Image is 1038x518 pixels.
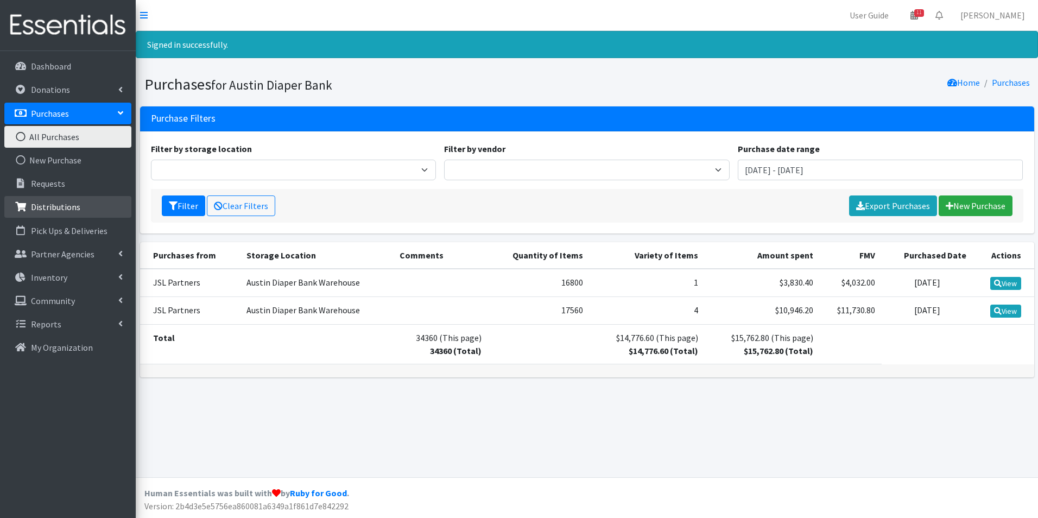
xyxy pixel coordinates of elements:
th: FMV [820,242,882,269]
th: Comments [393,242,489,269]
p: Distributions [31,201,80,212]
a: [PERSON_NAME] [952,4,1034,26]
a: Export Purchases [849,195,937,216]
td: [DATE] [882,269,973,297]
td: $11,730.80 [820,296,882,324]
p: My Organization [31,342,93,353]
small: for Austin Diaper Bank [211,77,332,93]
a: View [990,305,1021,318]
p: Purchases [31,108,69,119]
a: Reports [4,313,131,335]
div: Signed in successfully. [136,31,1038,58]
strong: $15,762.80 (Total) [744,345,813,356]
td: [DATE] [882,296,973,324]
td: 1 [590,269,705,297]
p: Reports [31,319,61,330]
a: Pick Ups & Deliveries [4,220,131,242]
span: Version: 2b4d3e5e5756ea860081a6349a1f861d7e842292 [144,501,349,511]
a: Partner Agencies [4,243,131,265]
a: Home [947,77,980,88]
a: Purchases [992,77,1030,88]
a: Clear Filters [207,195,275,216]
td: 34360 (This page) [393,324,489,364]
th: Storage Location [240,242,393,269]
a: Community [4,290,131,312]
td: 16800 [488,269,590,297]
td: $14,776.60 (This page) [590,324,705,364]
h3: Purchase Filters [151,113,216,124]
strong: Human Essentials was built with by . [144,488,349,498]
a: User Guide [841,4,897,26]
strong: $14,776.60 (Total) [629,345,698,356]
td: 17560 [488,296,590,324]
strong: 34360 (Total) [430,345,482,356]
a: Purchases [4,103,131,124]
a: All Purchases [4,126,131,148]
a: Distributions [4,196,131,218]
a: 11 [902,4,927,26]
a: Dashboard [4,55,131,77]
a: Inventory [4,267,131,288]
a: View [990,277,1021,290]
td: $3,830.40 [705,269,820,297]
label: Filter by storage location [151,142,252,155]
p: Inventory [31,272,67,283]
th: Variety of Items [590,242,705,269]
th: Amount spent [705,242,820,269]
a: My Organization [4,337,131,358]
th: Purchases from [140,242,240,269]
td: Austin Diaper Bank Warehouse [240,296,393,324]
a: Requests [4,173,131,194]
a: New Purchase [939,195,1012,216]
p: Donations [31,84,70,95]
th: Quantity of Items [488,242,590,269]
img: HumanEssentials [4,7,131,43]
th: Actions [973,242,1034,269]
label: Filter by vendor [444,142,505,155]
a: Donations [4,79,131,100]
input: January 1, 2011 - December 31, 2011 [738,160,1023,180]
p: Community [31,295,75,306]
td: $10,946.20 [705,296,820,324]
td: JSL Partners [140,296,240,324]
p: Dashboard [31,61,71,72]
p: Requests [31,178,65,189]
a: Ruby for Good [290,488,347,498]
p: Partner Agencies [31,249,94,260]
span: 11 [914,9,924,17]
td: 4 [590,296,705,324]
button: Filter [162,195,205,216]
a: New Purchase [4,149,131,171]
p: Pick Ups & Deliveries [31,225,107,236]
td: $15,762.80 (This page) [705,324,820,364]
strong: Total [153,332,175,343]
td: Austin Diaper Bank Warehouse [240,269,393,297]
td: JSL Partners [140,269,240,297]
label: Purchase date range [738,142,820,155]
h1: Purchases [144,75,583,94]
td: $4,032.00 [820,269,882,297]
th: Purchased Date [882,242,973,269]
